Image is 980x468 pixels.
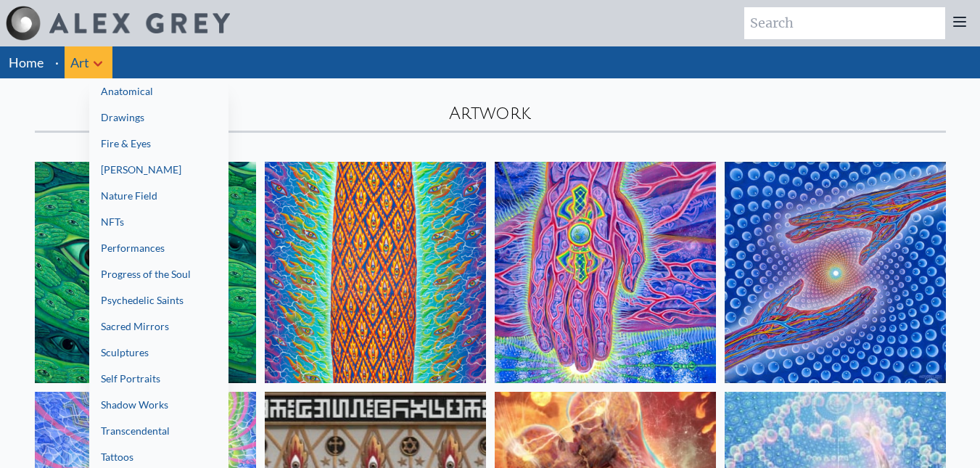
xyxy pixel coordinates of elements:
a: Sculptures [89,340,228,366]
a: NFTs [89,209,228,235]
a: Fire & Eyes [89,131,228,157]
a: Sacred Mirrors [89,313,228,340]
a: Drawings [89,104,228,131]
a: Performances [89,235,228,261]
a: Psychedelic Saints [89,287,228,313]
a: [PERSON_NAME] [89,157,228,183]
a: Anatomical [89,78,228,104]
a: Self Portraits [89,366,228,392]
a: Progress of the Soul [89,261,228,287]
a: Nature Field [89,183,228,209]
a: Transcendental [89,418,228,444]
a: Shadow Works [89,392,228,418]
